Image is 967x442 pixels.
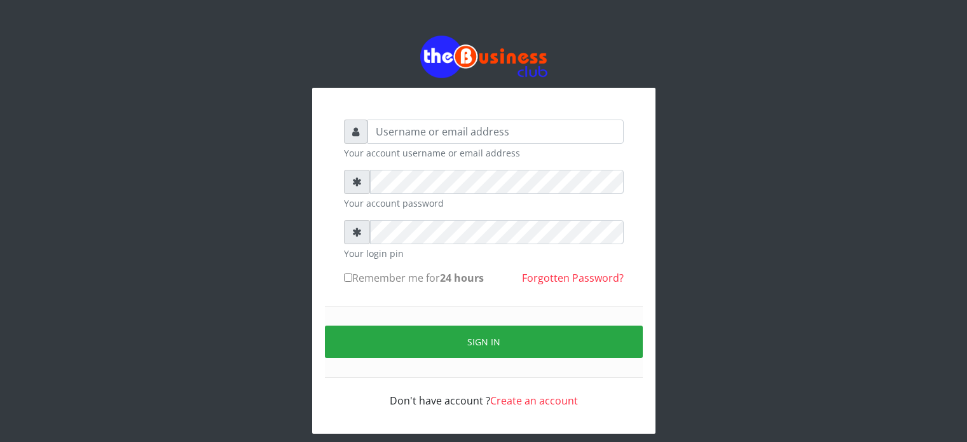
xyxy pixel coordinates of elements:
input: Remember me for24 hours [344,273,352,282]
small: Your account username or email address [344,146,624,160]
b: 24 hours [440,271,484,285]
small: Your account password [344,197,624,210]
input: Username or email address [367,120,624,144]
small: Your login pin [344,247,624,260]
button: Sign in [325,326,643,358]
a: Forgotten Password? [522,271,624,285]
label: Remember me for [344,270,484,286]
a: Create an account [490,394,578,408]
div: Don't have account ? [344,378,624,408]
